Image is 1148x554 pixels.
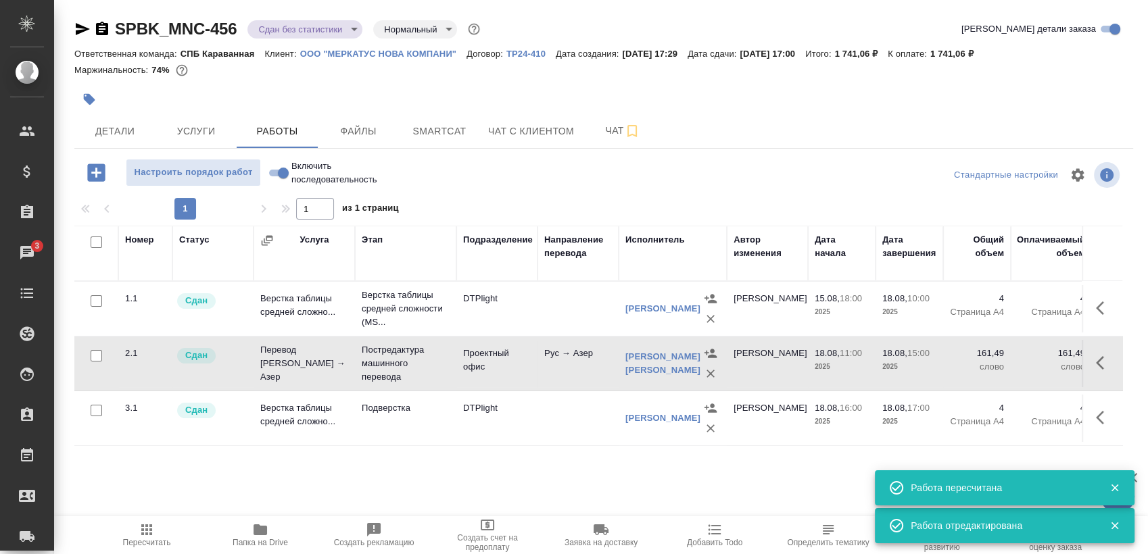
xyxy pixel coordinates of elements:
[1088,292,1120,324] button: Здесь прячутся важные кнопки
[456,395,537,442] td: DTPlight
[950,347,1004,360] p: 161,49
[133,165,254,180] span: Настроить порядок работ
[185,403,208,417] p: Сдан
[882,415,936,428] p: 2025
[26,239,47,253] span: 3
[1018,347,1085,360] p: 161,49
[125,347,166,360] div: 2.1
[94,21,110,37] button: Скопировать ссылку
[1018,401,1085,415] p: 4
[1061,159,1094,191] span: Настроить таблицу
[300,49,467,59] p: ООО "МЕРКАТУС НОВА КОМПАНИ"
[700,343,721,363] button: Назначить
[1094,162,1122,188] span: Посмотреть информацию
[176,401,247,420] div: Менеджер проверил работу исполнителя, передает ее на следующий этап
[907,348,930,358] p: 15:00
[181,49,265,59] p: СПБ Караванная
[815,415,869,428] p: 2025
[700,398,721,418] button: Назначить
[1101,520,1128,532] button: Закрыть
[264,49,300,59] p: Клиент:
[805,49,834,59] p: Итого:
[176,292,247,310] div: Менеджер проверил работу исполнителя, передает ее на следующий этап
[815,293,840,303] p: 15.08,
[342,200,399,220] span: из 1 страниц
[125,292,166,305] div: 1.1
[556,49,622,59] p: Дата создания:
[233,538,288,547] span: Папка на Drive
[126,159,261,186] button: Настроить порядок работ
[727,340,808,387] td: [PERSON_NAME]
[658,516,771,554] button: Добавить Todo
[1018,305,1085,319] p: Страница А4
[771,516,885,554] button: Определить тематику
[78,159,115,186] button: Добавить работу
[362,343,450,384] p: Постредактура машинного перевода
[291,159,412,186] span: Включить последовательность
[179,233,210,247] div: Статус
[362,233,383,247] div: Этап
[734,233,801,260] div: Автор изменения
[123,538,171,547] span: Пересчитать
[326,123,391,140] span: Файлы
[815,360,869,374] p: 2025
[907,293,930,303] p: 10:00
[537,340,619,387] td: Рус → Азер
[1088,401,1120,434] button: Здесь прячутся важные кнопки
[125,401,166,415] div: 3.1
[565,538,638,547] span: Заявка на доставку
[1018,415,1085,428] p: Страница А4
[74,84,104,114] button: Добавить тэг
[317,516,431,554] button: Создать рекламацию
[700,418,721,438] button: Удалить
[506,49,556,59] p: ТР24-410
[407,123,472,140] span: Smartcat
[74,65,151,75] p: Маржинальность:
[815,233,869,260] div: Дата начала
[882,360,936,374] p: 2025
[930,49,984,59] p: 1 741,06 ₽
[74,49,181,59] p: Ответственная команда:
[840,348,862,358] p: 11:00
[456,285,537,332] td: DTPlight
[151,65,172,75] p: 74%
[815,403,840,413] p: 18.08,
[334,538,414,547] span: Создать рекламацию
[835,49,888,59] p: 1 741,06 ₽
[888,49,930,59] p: К оплате:
[254,285,355,332] td: Верстка таблицы средней сложно...
[463,233,533,247] div: Подразделение
[300,47,467,59] a: ООО "МЕРКАТУС НОВА КОМПАНИ"
[373,20,457,39] div: Сдан без статистики
[688,49,740,59] p: Дата сдачи:
[1018,292,1085,305] p: 4
[950,233,1004,260] div: Общий объем
[687,538,742,547] span: Добавить Todo
[950,305,1004,319] p: Страница А4
[204,516,317,554] button: Папка на Drive
[950,415,1004,428] p: Страница А4
[815,348,840,358] p: 18.08,
[176,347,247,365] div: Менеджер проверил работу исполнителя, передает ее на следующий этап
[950,401,1004,415] p: 4
[950,360,1004,374] p: слово
[700,363,721,384] button: Удалить
[907,403,930,413] p: 17:00
[740,49,805,59] p: [DATE] 17:00
[950,292,1004,305] p: 4
[245,123,310,140] span: Работы
[1088,347,1120,379] button: Здесь прячутся важные кнопки
[624,123,640,139] svg: Подписаться
[625,233,685,247] div: Исполнитель
[1017,233,1085,260] div: Оплачиваемый объем
[622,49,688,59] p: [DATE] 17:29
[254,395,355,442] td: Верстка таблицы средней сложно...
[882,403,907,413] p: 18.08,
[951,165,1061,186] div: split button
[882,293,907,303] p: 18.08,
[300,233,329,247] div: Услуга
[1101,482,1128,494] button: Закрыть
[185,294,208,307] p: Сдан
[700,288,721,309] button: Назначить
[254,24,346,35] button: Сдан без статистики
